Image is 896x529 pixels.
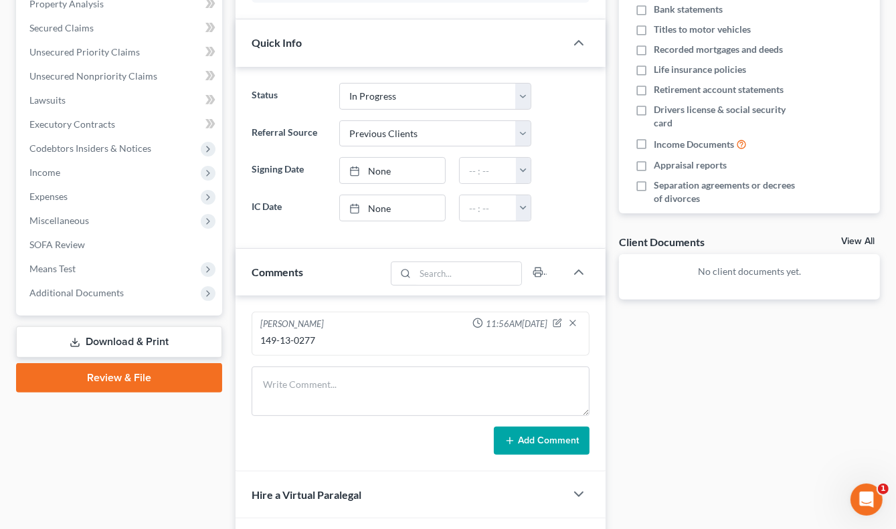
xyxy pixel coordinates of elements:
[850,484,883,516] iframe: Intercom live chat
[841,237,875,246] a: View All
[654,83,784,96] span: Retirement account statements
[29,94,66,106] span: Lawsuits
[245,120,333,147] label: Referral Source
[654,3,723,16] span: Bank statements
[19,64,222,88] a: Unsecured Nonpriority Claims
[29,142,151,154] span: Codebtors Insiders & Notices
[16,363,222,393] a: Review & File
[654,63,746,76] span: Life insurance policies
[486,318,547,330] span: 11:56AM[DATE]
[245,157,333,184] label: Signing Date
[252,266,303,278] span: Comments
[19,112,222,136] a: Executory Contracts
[29,191,68,202] span: Expenses
[878,484,889,494] span: 1
[252,36,302,49] span: Quick Info
[19,16,222,40] a: Secured Claims
[29,167,60,178] span: Income
[630,265,869,278] p: No client documents yet.
[29,118,115,130] span: Executory Contracts
[29,263,76,274] span: Means Test
[245,83,333,110] label: Status
[252,488,361,501] span: Hire a Virtual Paralegal
[29,70,157,82] span: Unsecured Nonpriority Claims
[654,103,803,130] span: Drivers license & social security card
[416,262,522,285] input: Search...
[654,23,751,36] span: Titles to motor vehicles
[29,22,94,33] span: Secured Claims
[19,40,222,64] a: Unsecured Priority Claims
[29,215,89,226] span: Miscellaneous
[16,326,222,358] a: Download & Print
[494,427,590,455] button: Add Comment
[260,318,324,331] div: [PERSON_NAME]
[19,233,222,257] a: SOFA Review
[245,195,333,221] label: IC Date
[460,195,517,221] input: -- : --
[29,287,124,298] span: Additional Documents
[654,43,783,56] span: Recorded mortgages and deeds
[460,158,517,183] input: -- : --
[29,239,85,250] span: SOFA Review
[260,334,581,347] div: 149-13-0277
[619,235,705,249] div: Client Documents
[19,88,222,112] a: Lawsuits
[340,195,445,221] a: None
[654,138,734,151] span: Income Documents
[340,158,445,183] a: None
[654,179,803,205] span: Separation agreements or decrees of divorces
[654,158,727,172] span: Appraisal reports
[29,46,140,58] span: Unsecured Priority Claims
